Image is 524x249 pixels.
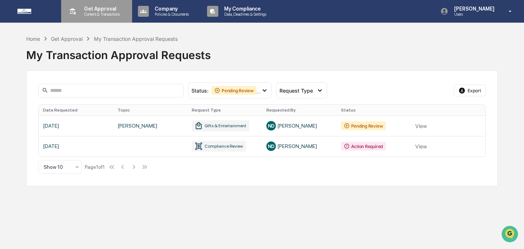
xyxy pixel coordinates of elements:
[7,56,20,69] img: 1746055101610-c473b297-6a78-478c-a979-82029cc54cd1
[7,106,13,112] div: 🔎
[50,89,93,102] a: 🗄️Attestations
[60,92,90,99] span: Attestations
[26,36,40,42] div: Home
[17,9,52,14] img: logo
[337,105,411,116] th: Status
[7,93,13,98] div: 🖐️
[25,63,92,69] div: We're available if you need us!
[149,12,192,17] p: Policies & Documents
[25,56,119,63] div: Start new chat
[15,92,47,99] span: Preclearance
[501,225,520,245] iframe: Open customer support
[7,15,132,27] p: How can we help?
[448,6,498,12] p: [PERSON_NAME]
[15,106,46,113] span: Data Lookup
[218,6,270,12] p: My Compliance
[448,12,498,17] p: Users
[51,123,88,129] a: Powered byPylon
[26,43,498,62] div: My Transaction Approval Requests
[72,124,88,129] span: Pylon
[78,12,123,17] p: Content & Transactions
[94,36,178,42] div: My Transaction Approval Requests
[218,12,270,17] p: Data, Deadlines & Settings
[4,89,50,102] a: 🖐️Preclearance
[454,85,486,96] button: Export
[149,6,192,12] p: Company
[279,87,313,94] span: Request Type
[191,87,209,94] span: Status :
[78,6,123,12] p: Get Approval
[113,105,188,116] th: Topic
[53,93,59,98] div: 🗄️
[187,105,262,116] th: Request Type
[124,58,132,67] button: Start new chat
[262,105,337,116] th: Requested By
[4,103,49,116] a: 🔎Data Lookup
[85,164,105,170] div: Page 1 of 1
[39,105,113,116] th: Date Requested
[211,86,257,95] div: Pending Review
[51,36,83,42] div: Get Approval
